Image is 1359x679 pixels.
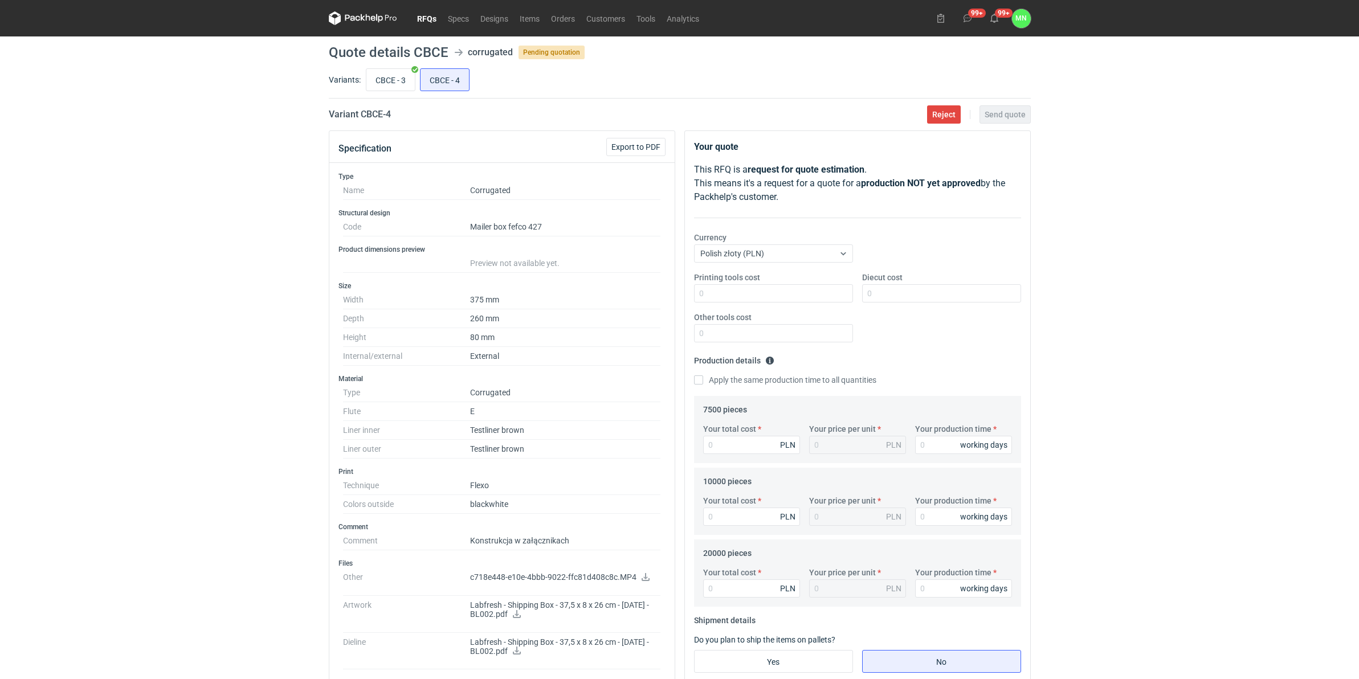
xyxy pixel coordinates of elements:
[343,476,470,495] dt: Technique
[470,181,661,200] dd: Corrugated
[703,495,756,506] label: Your total cost
[694,141,738,152] strong: Your quote
[748,164,864,175] strong: request for quote estimation
[915,495,991,506] label: Your production time
[809,423,876,435] label: Your price per unit
[703,508,800,526] input: 0
[960,511,1007,522] div: working days
[420,68,470,91] label: CBCE - 4
[694,312,752,323] label: Other tools cost
[470,440,661,459] dd: Testliner brown
[545,11,581,25] a: Orders
[694,284,853,302] input: 0
[470,328,661,347] dd: 80 mm
[703,423,756,435] label: Your total cost
[343,495,470,514] dt: Colors outside
[343,309,470,328] dt: Depth
[470,421,661,440] dd: Testliner brown
[470,218,661,236] dd: Mailer box fefco 427
[703,544,752,558] legend: 20000 pieces
[780,583,795,594] div: PLN
[338,522,666,531] h3: Comment
[519,46,585,59] span: Pending quotation
[694,374,876,386] label: Apply the same production time to all quantities
[338,245,666,254] h3: Product dimensions preview
[780,439,795,451] div: PLN
[338,467,666,476] h3: Print
[694,635,835,644] label: Do you plan to ship the items on pallets?
[886,583,901,594] div: PLN
[338,281,666,291] h3: Size
[411,11,442,25] a: RFQs
[470,383,661,402] dd: Corrugated
[343,596,470,633] dt: Artwork
[581,11,631,25] a: Customers
[809,495,876,506] label: Your price per unit
[703,579,800,598] input: 0
[862,650,1021,673] label: No
[960,439,1007,451] div: working days
[958,9,977,27] button: 99+
[694,351,774,365] legend: Production details
[470,402,661,421] dd: E
[343,328,470,347] dt: Height
[514,11,545,25] a: Items
[470,476,661,495] dd: Flexo
[703,436,800,454] input: 0
[862,284,1021,302] input: 0
[470,259,560,268] span: Preview not available yet.
[343,633,470,670] dt: Dieline
[694,163,1021,204] p: This RFQ is a . This means it's a request for a quote for a by the Packhelp's customer.
[338,374,666,383] h3: Material
[470,309,661,328] dd: 260 mm
[985,111,1026,118] span: Send quote
[915,567,991,578] label: Your production time
[470,291,661,309] dd: 375 mm
[694,650,853,673] label: Yes
[915,508,1012,526] input: 0
[694,611,756,625] legend: Shipment details
[703,567,756,578] label: Your total cost
[886,511,901,522] div: PLN
[703,472,752,486] legend: 10000 pieces
[661,11,705,25] a: Analytics
[932,111,956,118] span: Reject
[343,531,470,550] dt: Comment
[343,402,470,421] dt: Flute
[915,423,991,435] label: Your production time
[985,9,1003,27] button: 99+
[343,383,470,402] dt: Type
[700,249,764,258] span: Polish złoty (PLN)
[338,172,666,181] h3: Type
[338,135,391,162] button: Specification
[442,11,475,25] a: Specs
[631,11,661,25] a: Tools
[470,600,661,620] p: Labfresh - Shipping Box - 37,5 x 8 x 26 cm - [DATE] - BL002.pdf
[470,637,661,657] p: Labfresh - Shipping Box - 37,5 x 8 x 26 cm - [DATE] - BL002.pdf
[470,531,661,550] dd: Konstrukcja w załącznikach
[329,11,397,25] svg: Packhelp Pro
[703,400,747,414] legend: 7500 pieces
[468,46,513,59] div: corrugated
[1012,9,1031,28] button: MN
[338,559,666,568] h3: Files
[475,11,514,25] a: Designs
[329,74,361,85] label: Variants:
[343,421,470,440] dt: Liner inner
[343,347,470,366] dt: Internal/external
[470,495,661,514] dd: black white
[470,572,661,583] p: c718e448-e10e-4bbb-9022-ffc81d408c8c.MP4
[886,439,901,451] div: PLN
[329,46,448,59] h1: Quote details CBCE
[862,272,903,283] label: Diecut cost
[606,138,666,156] button: Export to PDF
[611,143,660,151] span: Export to PDF
[470,347,661,366] dd: External
[980,105,1031,124] button: Send quote
[694,232,727,243] label: Currency
[861,178,981,189] strong: production NOT yet approved
[809,567,876,578] label: Your price per unit
[343,291,470,309] dt: Width
[1012,9,1031,28] div: Małgorzata Nowotna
